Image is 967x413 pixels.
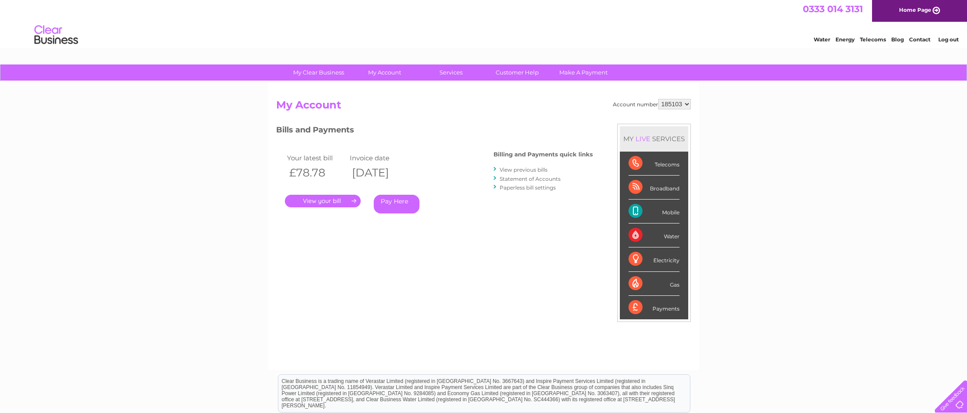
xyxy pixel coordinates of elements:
a: Log out [938,37,959,44]
img: logo.png [34,23,78,49]
a: Blog [891,37,904,44]
a: 0333 014 3131 [803,4,863,15]
a: View previous bills [500,166,548,173]
div: MY SERVICES [620,126,688,151]
div: Broadband [629,176,680,200]
a: Make A Payment [548,64,619,81]
div: Payments [629,296,680,319]
div: Gas [629,272,680,296]
th: [DATE] [348,164,410,182]
div: Telecoms [629,152,680,176]
h3: Bills and Payments [276,124,593,139]
a: Water [814,37,830,44]
a: Customer Help [481,64,553,81]
h2: My Account [276,99,691,115]
a: Pay Here [374,195,419,213]
div: Account number [613,99,691,109]
a: Contact [909,37,930,44]
a: Paperless bill settings [500,184,556,191]
td: Invoice date [348,152,410,164]
a: Statement of Accounts [500,176,561,182]
a: Energy [835,37,855,44]
td: Your latest bill [285,152,348,164]
a: Services [415,64,487,81]
th: £78.78 [285,164,348,182]
div: Mobile [629,200,680,223]
a: My Clear Business [283,64,355,81]
div: Water [629,223,680,247]
div: Electricity [629,247,680,271]
div: Clear Business is a trading name of Verastar Limited (registered in [GEOGRAPHIC_DATA] No. 3667643... [278,5,690,42]
a: . [285,195,361,207]
div: LIVE [634,135,652,143]
a: Telecoms [860,37,886,44]
a: My Account [349,64,421,81]
h4: Billing and Payments quick links [494,151,593,158]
